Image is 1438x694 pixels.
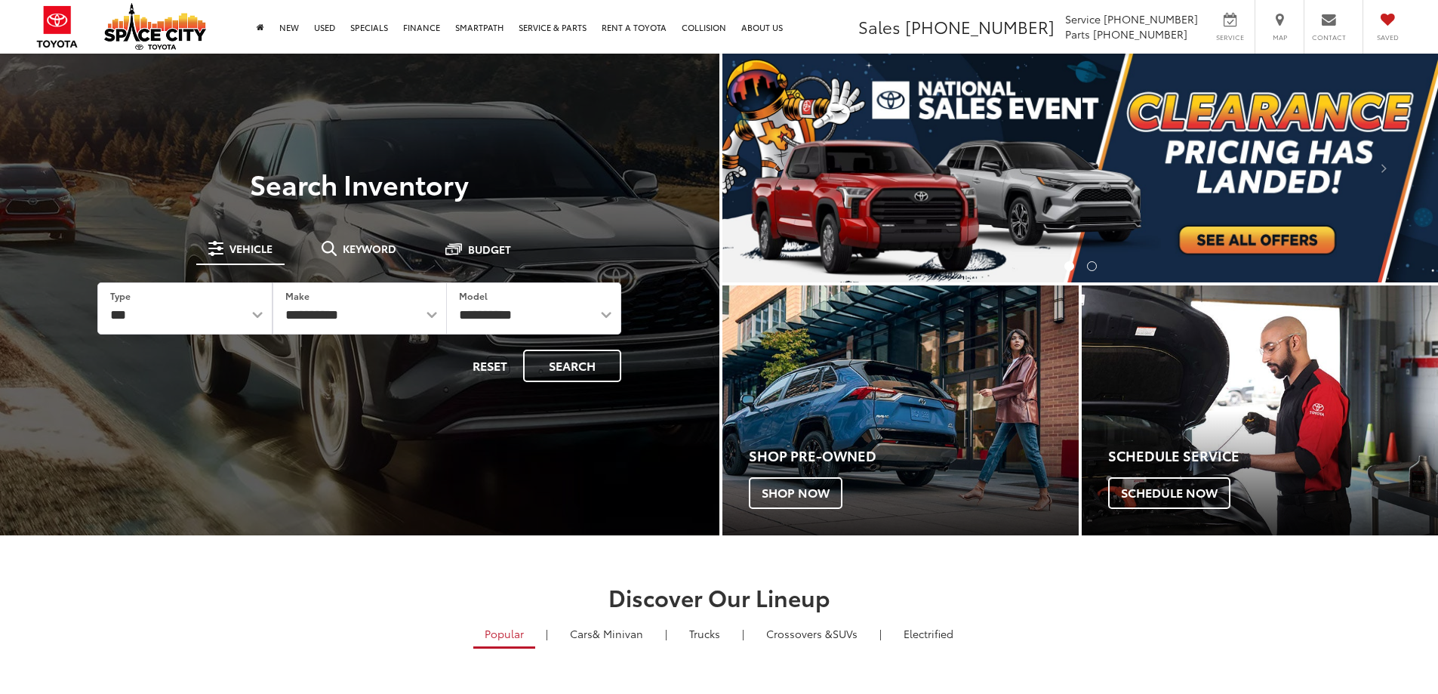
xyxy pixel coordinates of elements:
[104,3,206,50] img: Space City Toyota
[187,585,1252,609] h2: Discover Our Lineup
[285,289,309,302] label: Make
[722,285,1079,535] a: Shop Pre-Owned Shop Now
[1371,32,1404,42] span: Saved
[1093,26,1187,42] span: [PHONE_NUMBER]
[766,626,833,641] span: Crossovers &
[1082,285,1438,535] div: Toyota
[1312,32,1346,42] span: Contact
[876,626,885,641] li: |
[343,243,396,254] span: Keyword
[593,626,643,641] span: & Minivan
[63,168,656,199] h3: Search Inventory
[755,621,869,646] a: SUVs
[1331,84,1438,252] button: Click to view next picture.
[559,621,654,646] a: Cars
[749,477,842,509] span: Shop Now
[905,14,1055,39] span: [PHONE_NUMBER]
[1065,11,1101,26] span: Service
[858,14,901,39] span: Sales
[1108,477,1230,509] span: Schedule Now
[1065,26,1090,42] span: Parts
[1263,32,1296,42] span: Map
[460,350,520,382] button: Reset
[473,621,535,649] a: Popular
[892,621,965,646] a: Electrified
[459,289,488,302] label: Model
[1108,449,1438,464] h4: Schedule Service
[542,626,552,641] li: |
[229,243,273,254] span: Vehicle
[1064,261,1074,271] li: Go to slide number 1.
[722,84,830,252] button: Click to view previous picture.
[678,621,731,646] a: Trucks
[749,449,1079,464] h4: Shop Pre-Owned
[1082,285,1438,535] a: Schedule Service Schedule Now
[110,289,131,302] label: Type
[722,285,1079,535] div: Toyota
[1213,32,1247,42] span: Service
[738,626,748,641] li: |
[523,350,621,382] button: Search
[661,626,671,641] li: |
[468,244,511,254] span: Budget
[1104,11,1198,26] span: [PHONE_NUMBER]
[1087,261,1097,271] li: Go to slide number 2.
